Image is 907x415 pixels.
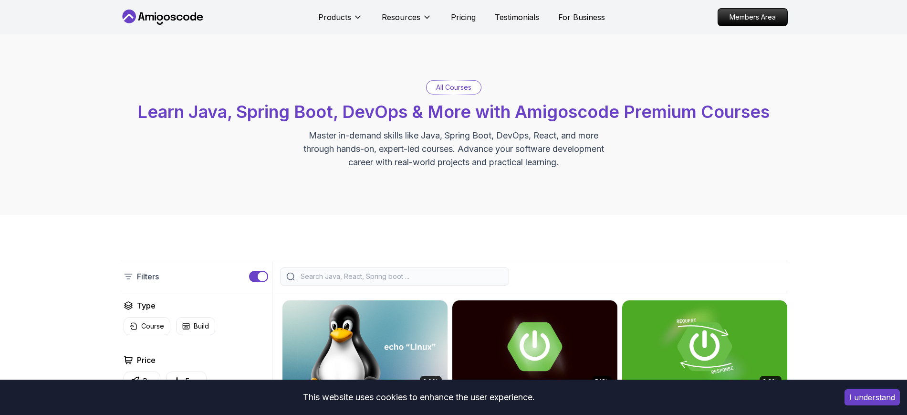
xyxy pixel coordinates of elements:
[194,321,209,331] p: Build
[762,378,779,385] p: 3.30h
[718,8,788,26] a: Members Area
[558,11,605,23] a: For Business
[423,378,439,385] p: 6.00h
[299,272,503,281] input: Search Java, React, Spring boot ...
[452,300,617,393] img: Advanced Spring Boot card
[141,321,164,331] p: Course
[7,387,830,408] div: This website uses cookies to enhance the user experience.
[166,372,207,390] button: Free
[382,11,432,31] button: Resources
[436,83,471,92] p: All Courses
[844,389,900,405] button: Accept cookies
[293,129,614,169] p: Master in-demand skills like Java, Spring Boot, DevOps, React, and more through hands-on, expert-...
[124,317,170,335] button: Course
[595,378,609,385] p: 5.18h
[186,376,200,386] p: Free
[124,372,160,390] button: Pro
[382,11,420,23] p: Resources
[282,300,448,393] img: Linux Fundamentals card
[318,11,363,31] button: Products
[137,271,159,282] p: Filters
[451,11,476,23] a: Pricing
[622,300,787,393] img: Building APIs with Spring Boot card
[143,376,154,386] p: Pro
[137,354,156,366] h2: Price
[176,317,215,335] button: Build
[495,11,539,23] a: Testimonials
[318,11,351,23] p: Products
[718,9,787,26] p: Members Area
[137,101,770,122] span: Learn Java, Spring Boot, DevOps & More with Amigoscode Premium Courses
[137,300,156,311] h2: Type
